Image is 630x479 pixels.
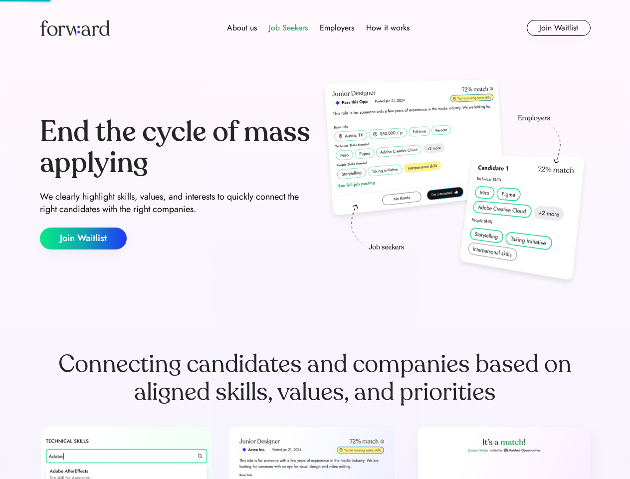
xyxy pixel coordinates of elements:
[40,20,110,36] img: Forward logo
[319,76,591,290] img: hero-image.png
[366,22,410,34] div: How it works
[527,20,591,36] button: Join Waitlist
[40,228,127,249] button: Join Waitlist
[227,22,257,34] div: About us
[320,22,354,34] div: Employers
[40,350,591,406] div: Connecting candidates and companies based on aligned skills, values, and priorities
[40,117,311,178] div: End the cycle of mass applying
[40,191,311,216] div: We clearly highlight skills, values, and interests to quickly connect the right candidates with t...
[269,22,308,34] div: Job Seekers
